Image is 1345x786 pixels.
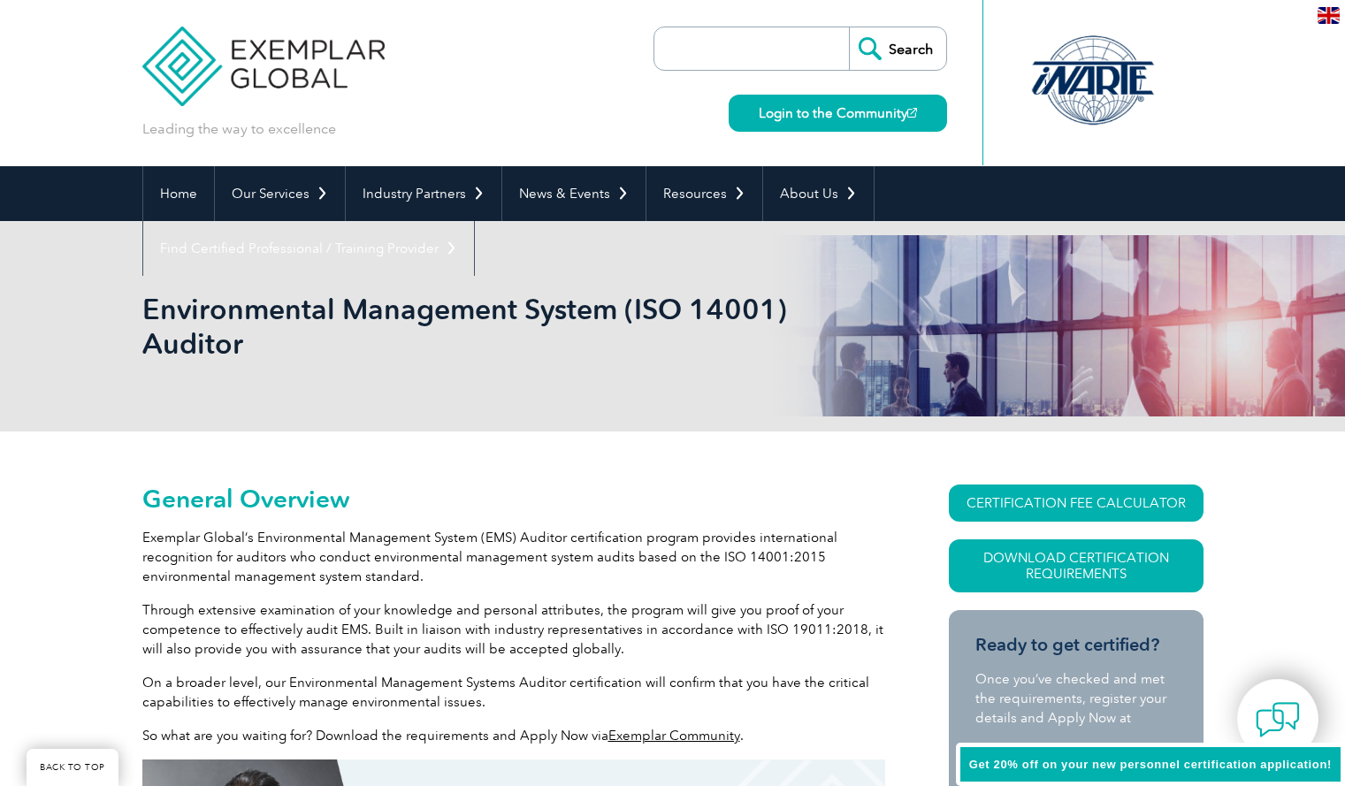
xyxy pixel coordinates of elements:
[142,726,885,745] p: So what are you waiting for? Download the requirements and Apply Now via .
[142,485,885,513] h2: General Overview
[143,221,474,276] a: Find Certified Professional / Training Provider
[763,166,874,221] a: About Us
[646,166,762,221] a: Resources
[849,27,946,70] input: Search
[975,669,1177,728] p: Once you’ve checked and met the requirements, register your details and Apply Now at
[346,166,501,221] a: Industry Partners
[1318,7,1340,24] img: en
[142,528,885,586] p: Exemplar Global’s Environmental Management System (EMS) Auditor certification program provides in...
[969,758,1332,771] span: Get 20% off on your new personnel certification application!
[142,119,336,139] p: Leading the way to excellence
[975,634,1177,656] h3: Ready to get certified?
[907,108,917,118] img: open_square.png
[215,166,345,221] a: Our Services
[608,728,740,744] a: Exemplar Community
[949,485,1204,522] a: CERTIFICATION FEE CALCULATOR
[27,749,118,786] a: BACK TO TOP
[142,600,885,659] p: Through extensive examination of your knowledge and personal attributes, the program will give yo...
[729,95,947,132] a: Login to the Community
[1256,698,1300,742] img: contact-chat.png
[142,673,885,712] p: On a broader level, our Environmental Management Systems Auditor certification will confirm that ...
[502,166,646,221] a: News & Events
[142,292,822,361] h1: Environmental Management System (ISO 14001) Auditor
[143,166,214,221] a: Home
[949,539,1204,592] a: Download Certification Requirements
